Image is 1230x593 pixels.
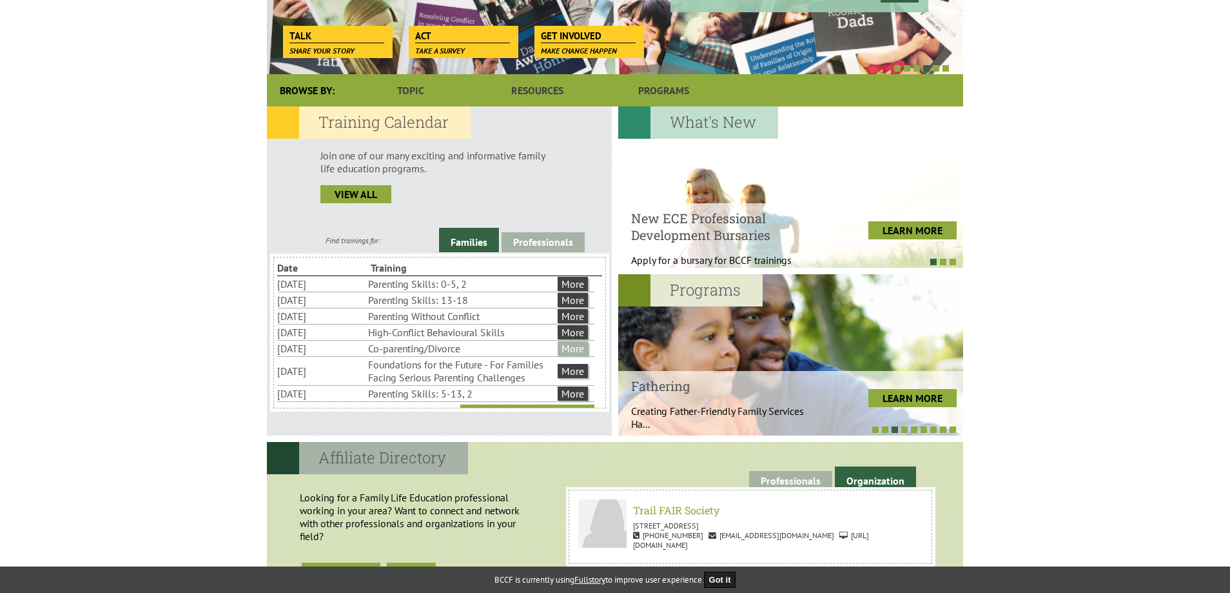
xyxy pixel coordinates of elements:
[277,276,366,292] li: [DATE]
[289,29,384,43] span: Talk
[582,503,918,517] h6: Trail FAIR Society
[631,254,824,279] p: Apply for a bursary for BCCF trainings West...
[277,260,368,276] li: Date
[277,308,366,324] li: [DATE]
[267,236,439,245] div: Find trainings for:
[277,363,366,379] li: [DATE]
[368,357,555,385] li: Foundations for the Future - For Families Facing Serious Parenting Challenges
[541,29,636,43] span: Get Involved
[368,386,555,401] li: Parenting Skills: 5-13, 2
[574,574,605,585] a: Fullstory
[267,106,471,139] h2: Training Calendar
[320,185,391,203] a: view all
[534,26,642,44] a: Get Involved Make change happen
[572,493,928,561] a: Trail FAIR Society Kristine Forbes Trail FAIR Society [STREET_ADDRESS] [PHONE_NUMBER] [EMAIL_ADDR...
[558,325,588,339] a: More
[558,309,588,323] a: More
[460,405,594,423] a: View More Trainings
[371,260,462,276] li: Training
[347,74,474,106] a: Topic
[415,46,465,55] span: Take a survey
[631,377,824,394] h4: Fathering
[277,341,366,356] li: [DATE]
[835,467,916,491] a: Organization
[474,74,600,106] a: Resources
[558,387,588,401] a: More
[267,74,347,106] div: Browse By:
[558,341,588,356] a: More
[633,530,869,550] span: [URL][DOMAIN_NAME]
[502,232,585,252] a: Professionals
[368,292,555,308] li: Parenting Skills: 13-18
[277,386,366,401] li: [DATE]
[277,292,366,308] li: [DATE]
[558,364,588,378] a: More
[368,308,555,324] li: Parenting Without Conflict
[368,276,555,292] li: Parenting Skills: 0-5, 2
[283,26,391,44] a: Talk Share your story
[274,485,560,549] p: Looking for a Family Life Education professional working in your area? Want to connect and networ...
[633,530,703,540] span: [PHONE_NUMBER]
[289,46,355,55] span: Share your story
[415,29,510,43] span: Act
[302,563,380,581] a: Directory
[368,341,555,356] li: Co-parenting/Divorce
[368,325,555,340] li: High-Conflict Behavioural Skills
[601,74,727,106] a: Programs
[277,325,366,340] li: [DATE]
[267,442,468,474] h2: Affiliate Directory
[631,405,824,430] p: Creating Father-Friendly Family Services Ha...
[439,228,499,252] a: Families
[578,521,922,530] p: [STREET_ADDRESS]
[868,389,957,407] a: LEARN MORE
[387,563,436,581] a: join
[749,471,832,491] a: Professionals
[558,277,588,291] a: More
[631,210,824,243] h4: New ECE Professional Development Bursaries
[868,221,957,239] a: LEARN MORE
[618,106,778,139] h2: What's New
[558,293,588,307] a: More
[541,46,617,55] span: Make change happen
[578,499,627,548] img: Trail FAIR Society Kristine Forbes
[320,149,558,175] p: Join one of our many exciting and informative family life education programs.
[708,530,834,540] span: [EMAIL_ADDRESS][DOMAIN_NAME]
[409,26,516,44] a: Act Take a survey
[704,572,736,588] button: Got it
[618,274,763,307] h2: Programs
